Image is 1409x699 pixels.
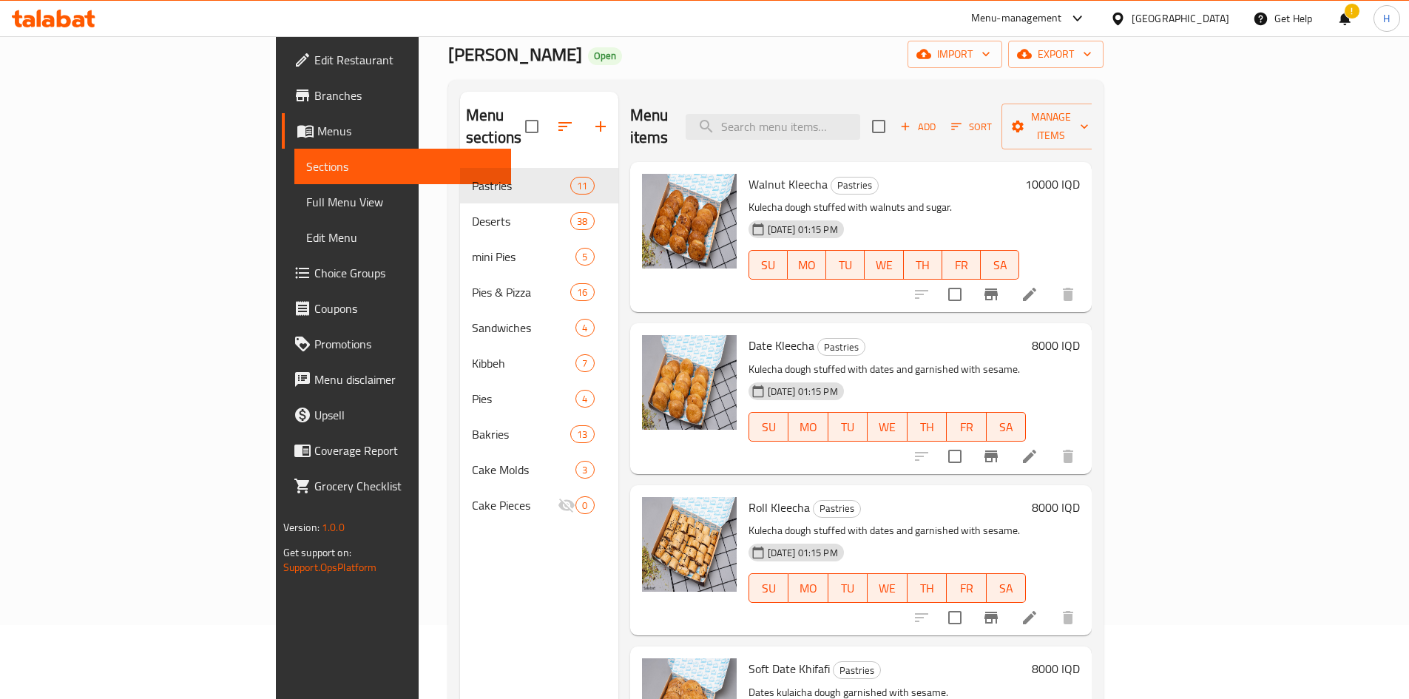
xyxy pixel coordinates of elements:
[282,42,511,78] a: Edit Restaurant
[472,461,575,479] span: Cake Molds
[314,300,499,317] span: Coupons
[314,51,499,69] span: Edit Restaurant
[283,558,377,577] a: Support.OpsPlatform
[571,179,593,193] span: 11
[314,477,499,495] span: Grocery Checklist
[939,279,970,310] span: Select to update
[642,174,737,269] img: Walnut Kleecha
[953,578,981,599] span: FR
[460,381,618,416] div: Pies4
[472,390,575,408] span: Pies
[583,109,618,144] button: Add section
[472,496,558,514] span: Cake Pieces
[993,578,1021,599] span: SA
[894,115,942,138] span: Add item
[813,500,861,518] div: Pastries
[1021,609,1038,627] a: Edit menu item
[947,412,987,442] button: FR
[828,412,868,442] button: TU
[831,177,879,195] div: Pastries
[570,425,594,443] div: items
[558,496,575,514] svg: Inactive section
[987,412,1027,442] button: SA
[460,416,618,452] div: Bakries13
[472,354,575,372] span: Kibbeh
[1021,286,1038,303] a: Edit menu item
[1001,104,1101,149] button: Manage items
[834,578,862,599] span: TU
[460,310,618,345] div: Sandwiches4
[749,658,830,680] span: Soft Date Khifafi
[788,250,826,280] button: MO
[908,573,947,603] button: TH
[749,250,788,280] button: SU
[762,546,844,560] span: [DATE] 01:15 PM
[913,416,942,438] span: TH
[874,578,902,599] span: WE
[762,223,844,237] span: [DATE] 01:15 PM
[282,291,511,326] a: Coupons
[874,416,902,438] span: WE
[460,452,618,487] div: Cake Molds3
[833,661,881,679] div: Pastries
[953,416,981,438] span: FR
[908,41,1002,68] button: import
[942,115,1001,138] span: Sort items
[817,338,865,356] div: Pastries
[588,47,622,65] div: Open
[576,357,593,371] span: 7
[570,177,594,195] div: items
[294,149,511,184] a: Sections
[1013,108,1089,145] span: Manage items
[826,250,865,280] button: TU
[865,250,903,280] button: WE
[939,602,970,633] span: Select to update
[282,78,511,113] a: Branches
[283,518,320,537] span: Version:
[686,114,860,140] input: search
[314,264,499,282] span: Choice Groups
[863,111,894,142] span: Select section
[973,600,1009,635] button: Branch-specific-item
[749,360,1027,379] p: Kulecha dough stuffed with dates and garnished with sesame.
[794,578,822,599] span: MO
[314,335,499,353] span: Promotions
[306,229,499,246] span: Edit Menu
[516,111,547,142] span: Select all sections
[630,104,669,149] h2: Menu items
[762,385,844,399] span: [DATE] 01:15 PM
[1021,448,1038,465] a: Edit menu item
[868,573,908,603] button: WE
[755,254,782,276] span: SU
[1050,277,1086,312] button: delete
[282,362,511,397] a: Menu disclaimer
[749,521,1027,540] p: Kulecha dough stuffed with dates and garnished with sesame.
[939,441,970,472] span: Select to update
[993,416,1021,438] span: SA
[570,212,594,230] div: items
[794,416,822,438] span: MO
[460,345,618,381] div: Kibbeh7
[948,254,975,276] span: FR
[749,198,1020,217] p: Kulecha dough stuffed with walnuts and sugar.
[571,215,593,229] span: 38
[576,499,593,513] span: 0
[642,335,737,430] img: Date Kleecha
[575,461,594,479] div: items
[576,392,593,406] span: 4
[973,277,1009,312] button: Branch-specific-item
[642,497,737,592] img: Roll Kleecha
[919,45,990,64] span: import
[547,109,583,144] span: Sort sections
[571,428,593,442] span: 13
[942,250,981,280] button: FR
[828,573,868,603] button: TU
[306,193,499,211] span: Full Menu View
[987,573,1027,603] button: SA
[294,220,511,255] a: Edit Menu
[472,177,570,195] span: Pastries
[1132,10,1229,27] div: [GEOGRAPHIC_DATA]
[306,158,499,175] span: Sections
[576,321,593,335] span: 4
